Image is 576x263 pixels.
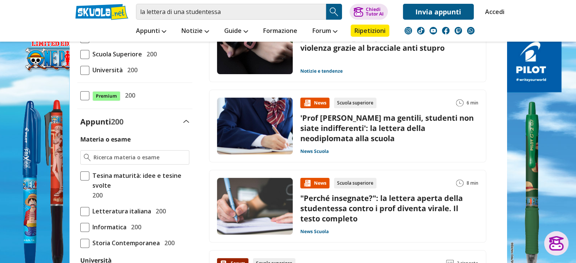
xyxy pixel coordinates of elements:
img: Immagine news [217,98,293,154]
span: 200 [128,222,141,232]
img: News contenuto [303,179,311,187]
img: Apri e chiudi sezione [183,120,189,123]
div: Scuola superiore [334,98,376,108]
div: News [300,98,329,108]
a: Formazione [261,25,299,38]
label: Appunti [80,117,123,127]
span: Premium [92,91,120,101]
img: Immagine news [217,17,293,74]
a: News Scuola [300,229,329,235]
a: Forum [311,25,339,38]
span: 200 [124,65,137,75]
img: tiktok [417,27,425,34]
button: ChiediTutor AI [350,4,388,20]
img: Tempo lettura [456,179,464,187]
span: Storia Contemporanea [89,238,160,248]
span: Università [89,65,123,75]
label: Materia o esame [80,135,131,143]
a: 'Prof [PERSON_NAME] ma gentili, studenti non siate indifferenti': la lettera della neodiplomata a... [300,113,474,143]
span: 200 [161,238,175,248]
img: instagram [404,27,412,34]
span: Letteratura italiana [89,206,151,216]
span: 200 [89,190,103,200]
button: Search Button [326,4,342,20]
a: Ripetizioni [351,25,389,37]
span: Tesina maturità: idee e tesine svolte [89,171,189,190]
a: Appunti [134,25,168,38]
span: 200 [153,206,166,216]
a: [GEOGRAPHIC_DATA], studentessa si salva da violenza grazie al bracciale anti stupro [300,33,469,53]
img: WhatsApp [467,27,475,34]
a: Invia appunti [403,4,474,20]
img: Immagine news [217,178,293,235]
div: News [300,178,329,188]
a: News Scuola [300,148,329,154]
input: Ricerca materia o esame [94,154,186,161]
a: "Perché insegnate?": la lettera aperta della studentessa contro i prof diventa virale. Il testo c... [300,193,463,224]
div: Scuola superiore [334,178,376,188]
span: 6 min [467,98,478,108]
span: 200 [144,49,157,59]
img: News contenuto [303,99,311,107]
img: youtube [429,27,437,34]
span: 200 [111,117,123,127]
input: Cerca appunti, riassunti o versioni [136,4,326,20]
a: Notizie [180,25,211,38]
span: Informatica [89,222,126,232]
a: Guide [222,25,250,38]
img: Ricerca materia o esame [84,154,91,161]
img: Tempo lettura [456,99,464,107]
div: Chiedi Tutor AI [365,7,383,16]
span: 8 min [467,178,478,188]
a: Notizie e tendenze [300,68,343,74]
img: twitch [454,27,462,34]
a: Accedi [485,4,501,20]
span: Scuola Superiore [89,49,142,59]
span: 200 [122,90,135,100]
img: facebook [442,27,450,34]
img: Cerca appunti, riassunti o versioni [328,6,340,17]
